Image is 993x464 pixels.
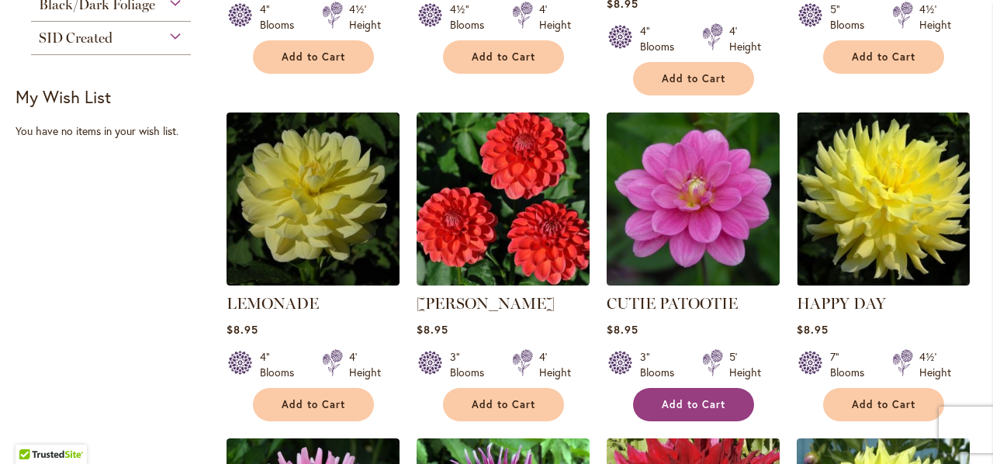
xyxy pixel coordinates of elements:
[852,398,915,411] span: Add to Cart
[282,398,345,411] span: Add to Cart
[729,349,761,380] div: 5' Height
[830,349,874,380] div: 7" Blooms
[417,113,590,286] img: BENJAMIN MATTHEW
[539,2,571,33] div: 4' Height
[472,50,535,64] span: Add to Cart
[39,29,112,47] span: SID Created
[16,123,216,139] div: You have no items in your wish list.
[12,409,55,452] iframe: Launch Accessibility Center
[607,322,638,337] span: $8.95
[282,50,345,64] span: Add to Cart
[607,113,780,286] img: CUTIE PATOOTIE
[260,349,303,380] div: 4" Blooms
[797,113,970,286] img: HAPPY DAY
[349,349,381,380] div: 4' Height
[919,349,951,380] div: 4½' Height
[443,388,564,421] button: Add to Cart
[662,72,725,85] span: Add to Cart
[417,274,590,289] a: BENJAMIN MATTHEW
[443,40,564,74] button: Add to Cart
[349,2,381,33] div: 4½' Height
[640,23,683,54] div: 4" Blooms
[797,322,829,337] span: $8.95
[852,50,915,64] span: Add to Cart
[607,274,780,289] a: CUTIE PATOOTIE
[539,349,571,380] div: 4' Height
[607,294,738,313] a: CUTIE PATOOTIE
[823,388,944,421] button: Add to Cart
[919,2,951,33] div: 4½' Height
[253,40,374,74] button: Add to Cart
[227,113,400,286] img: LEMONADE
[450,2,493,33] div: 4½" Blooms
[227,322,258,337] span: $8.95
[417,322,448,337] span: $8.95
[633,62,754,95] button: Add to Cart
[227,294,319,313] a: LEMONADE
[729,23,761,54] div: 4' Height
[472,398,535,411] span: Add to Cart
[662,398,725,411] span: Add to Cart
[823,40,944,74] button: Add to Cart
[633,388,754,421] button: Add to Cart
[830,2,874,33] div: 5" Blooms
[640,349,683,380] div: 3" Blooms
[797,294,886,313] a: HAPPY DAY
[253,388,374,421] button: Add to Cart
[417,294,555,313] a: [PERSON_NAME]
[260,2,303,33] div: 4" Blooms
[227,274,400,289] a: LEMONADE
[16,85,111,108] strong: My Wish List
[450,349,493,380] div: 3" Blooms
[797,274,970,289] a: HAPPY DAY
